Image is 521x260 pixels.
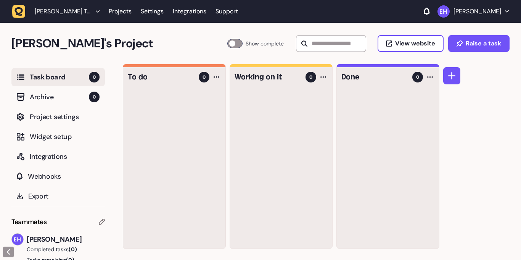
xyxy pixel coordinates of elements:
[11,88,105,106] button: Archive0
[203,74,206,81] span: 0
[89,92,100,102] span: 0
[11,108,105,126] button: Project settings
[11,167,105,186] button: Webhooks
[12,234,23,245] img: Ellee Hall
[128,72,193,82] h4: To do
[437,5,450,18] img: Ellee Hall
[11,34,227,53] h2: Ellee's Project
[448,35,510,52] button: Raise a task
[141,5,164,18] a: Settings
[309,74,312,81] span: 0
[89,72,100,82] span: 0
[173,5,206,18] a: Integrations
[416,74,419,81] span: 0
[27,234,105,245] span: [PERSON_NAME]
[246,39,284,48] span: Show complete
[30,92,89,102] span: Archive
[30,151,100,162] span: Integrations
[11,68,105,86] button: Task board0
[12,5,104,18] button: [PERSON_NAME] Team
[395,40,435,47] span: View website
[69,246,77,253] span: (0)
[11,187,105,205] button: Export
[341,72,407,82] h4: Done
[11,245,99,253] button: Completed tasks(0)
[215,8,238,15] a: Support
[109,5,132,18] a: Projects
[11,128,105,146] button: Widget setup
[11,147,105,166] button: Integrations
[235,72,300,82] h4: Working on it
[35,8,92,15] span: Ellee Hall Team
[437,5,509,18] button: [PERSON_NAME]
[453,8,501,15] p: [PERSON_NAME]
[466,40,501,47] span: Raise a task
[28,171,100,182] span: Webhooks
[30,72,89,82] span: Task board
[11,216,47,227] span: Teammates
[378,35,444,52] button: View website
[30,111,100,122] span: Project settings
[28,191,100,202] span: Export
[30,131,100,142] span: Widget setup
